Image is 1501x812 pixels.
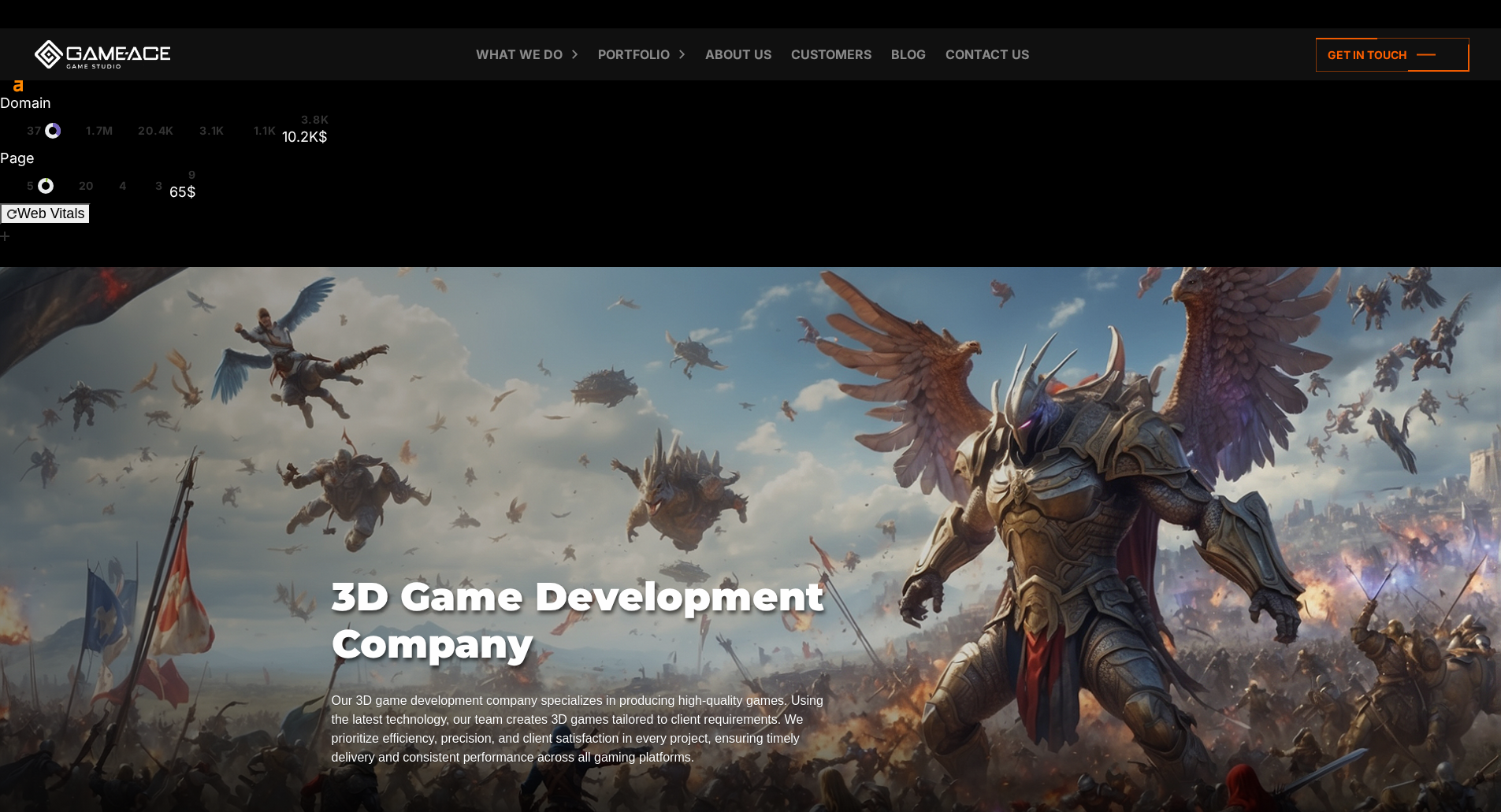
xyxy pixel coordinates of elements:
[883,28,934,80] a: Blog
[468,28,570,80] a: What we do
[120,124,174,137] a: rp20.4K
[79,180,94,192] span: 20
[60,180,75,192] span: rp
[180,124,196,137] span: rd
[188,169,196,181] span: 9
[119,180,127,192] span: 4
[332,691,834,767] p: Our 3D game development company specializes in producing high-quality games. Using the latest tec...
[155,180,163,192] span: 3
[231,124,276,137] a: kw1.1K
[27,124,41,137] span: 37
[783,28,879,80] a: Customers
[8,123,61,139] a: dr37
[169,169,184,181] span: st
[282,113,297,126] span: st
[199,124,225,137] span: 3.1K
[120,124,135,137] span: rp
[86,124,113,137] span: 1.7M
[1316,38,1469,72] a: Get in touch
[67,124,113,137] a: ar1.7M
[100,180,116,192] span: rd
[180,124,225,137] a: rd3.1K
[282,126,329,147] div: 10.2K$
[133,180,152,192] span: kw
[138,124,174,137] span: 20.4K
[133,180,163,192] a: kw3
[8,124,24,137] span: dr
[590,28,678,80] a: Portfolio
[254,124,277,137] span: 1.1K
[332,573,834,668] h1: 3D Game Development Company
[301,113,329,126] span: 3.8K
[231,124,250,137] span: kw
[169,169,196,181] a: st9
[17,206,84,221] span: Web Vitals
[8,178,54,194] a: ur5
[282,113,329,126] a: st3.8K
[27,180,35,192] span: 5
[169,181,196,202] div: 65$
[100,180,127,192] a: rd4
[8,180,24,192] span: ur
[67,124,83,137] span: ar
[938,28,1037,80] a: Contact us
[697,28,779,80] a: About Us
[60,180,94,192] a: rp20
